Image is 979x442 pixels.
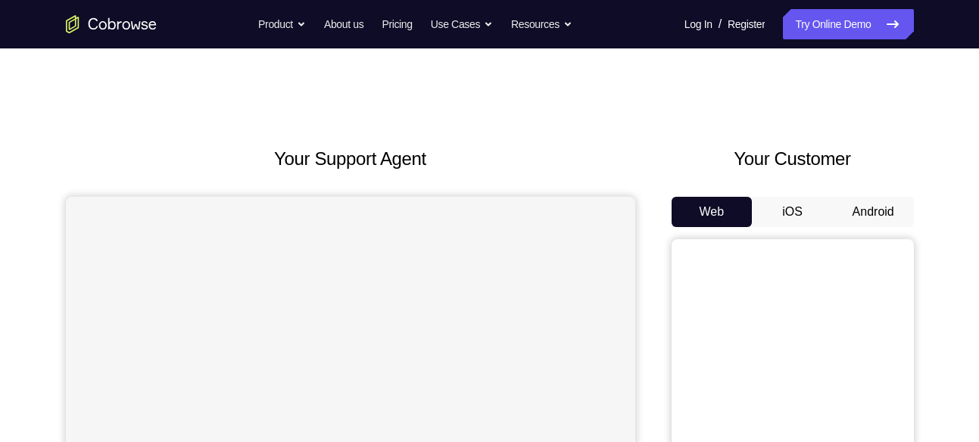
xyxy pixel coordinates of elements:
[66,145,635,173] h2: Your Support Agent
[719,15,722,33] span: /
[324,9,363,39] a: About us
[672,145,914,173] h2: Your Customer
[431,9,493,39] button: Use Cases
[511,9,572,39] button: Resources
[382,9,412,39] a: Pricing
[258,9,306,39] button: Product
[66,15,157,33] a: Go to the home page
[783,9,913,39] a: Try Online Demo
[728,9,765,39] a: Register
[672,197,753,227] button: Web
[752,197,833,227] button: iOS
[833,197,914,227] button: Android
[684,9,712,39] a: Log In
